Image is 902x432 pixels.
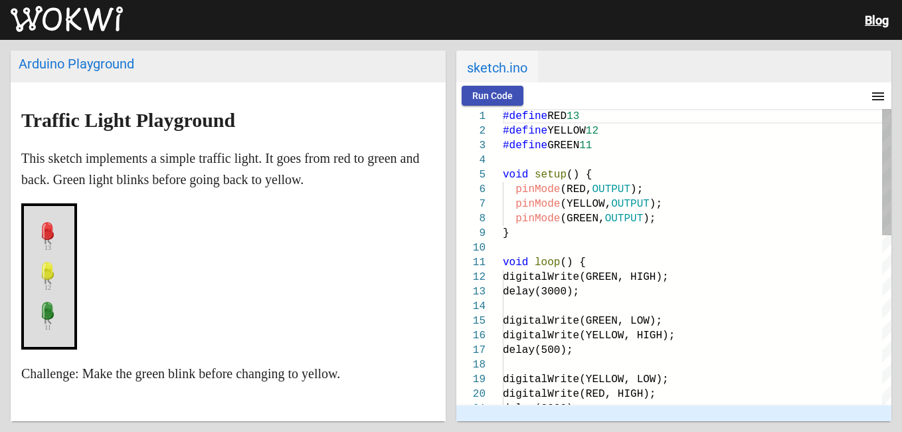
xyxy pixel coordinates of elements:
div: 12 [456,270,486,284]
span: pinMode [515,198,560,210]
span: delay(3000); [503,286,579,298]
span: (GREEN, [560,213,604,225]
div: 3 [456,138,486,153]
div: 16 [456,328,486,343]
span: void [503,257,528,269]
div: 2 [456,124,486,138]
mat-icon: menu [870,88,886,104]
div: 1 [456,109,486,124]
span: } [503,227,509,239]
a: Blog [865,13,889,27]
span: digitalWrite(RED, HIGH); [503,388,656,400]
span: digitalWrite(GREEN, HIGH); [503,271,669,283]
span: void [503,169,528,181]
span: delay(500); [503,344,573,356]
span: OUTPUT [611,198,650,210]
div: 15 [456,314,486,328]
span: ); [643,213,656,225]
div: 4 [456,153,486,167]
span: () { [567,169,592,181]
div: 11 [456,255,486,270]
span: setup [535,169,567,181]
button: Run Code [462,86,523,106]
span: () { [560,257,585,269]
span: YELLOW [547,125,586,137]
h1: Traffic Light Playground [21,110,435,131]
div: 9 [456,226,486,241]
span: digitalWrite(GREEN, LOW); [503,315,662,327]
span: 13 [567,110,579,122]
div: 21 [456,401,486,416]
div: Arduino Playground [19,56,438,72]
div: 18 [456,358,486,372]
div: 7 [456,197,486,211]
div: 13 [456,284,486,299]
span: pinMode [515,213,560,225]
div: 6 [456,182,486,197]
span: OUTPUT [592,183,630,195]
span: ); [650,198,662,210]
span: #define [503,140,547,152]
span: loop [535,257,560,269]
span: Run Code [472,90,513,101]
span: RED [547,110,567,122]
span: digitalWrite(YELLOW, LOW); [503,374,669,385]
p: This sketch implements a simple traffic light. It goes from red to green and back. Green light bl... [21,148,435,190]
div: 14 [456,299,486,314]
span: 11 [579,140,592,152]
div: 20 [456,387,486,401]
span: sketch.ino [456,51,538,82]
span: delay(2000); [503,403,579,415]
span: (RED, [560,183,592,195]
div: 17 [456,343,486,358]
span: ); [630,183,643,195]
span: OUTPUT [605,213,644,225]
div: 5 [456,167,486,182]
div: 8 [456,211,486,226]
div: 19 [456,372,486,387]
p: Challenge: Make the green blink before changing to yellow. [21,363,435,384]
span: digitalWrite(YELLOW, HIGH); [503,330,675,342]
span: 12 [586,125,598,137]
span: (YELLOW, [560,198,611,210]
span: #define [503,110,547,122]
div: 10 [456,241,486,255]
img: Wokwi [11,6,123,33]
span: pinMode [515,183,560,195]
span: #define [503,125,547,137]
span: GREEN [547,140,579,152]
